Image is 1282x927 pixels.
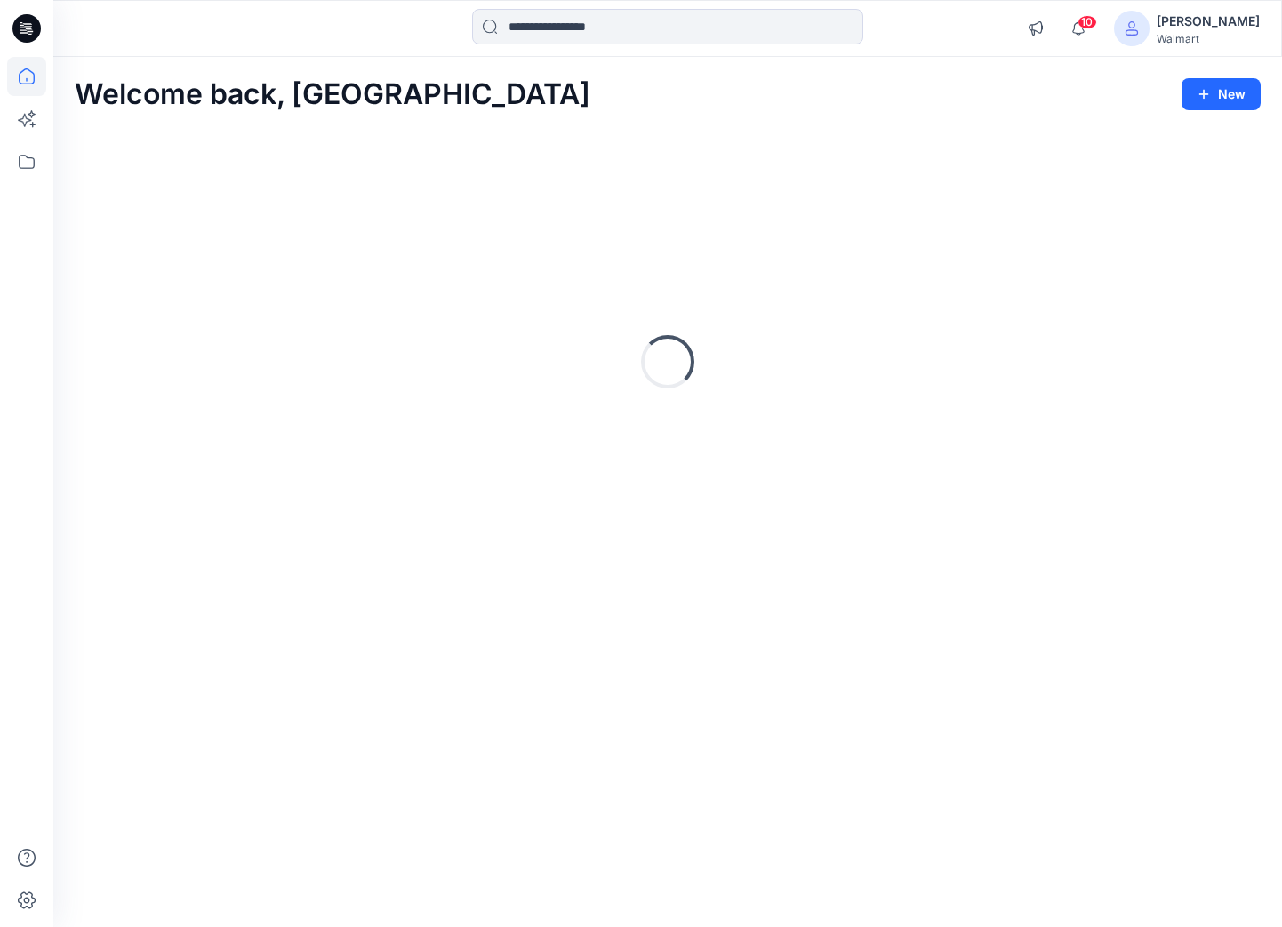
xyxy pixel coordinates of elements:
[75,78,590,111] h2: Welcome back, [GEOGRAPHIC_DATA]
[1157,11,1260,32] div: [PERSON_NAME]
[1157,32,1260,45] div: Walmart
[1078,15,1097,29] span: 10
[1125,21,1139,36] svg: avatar
[1182,78,1261,110] button: New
